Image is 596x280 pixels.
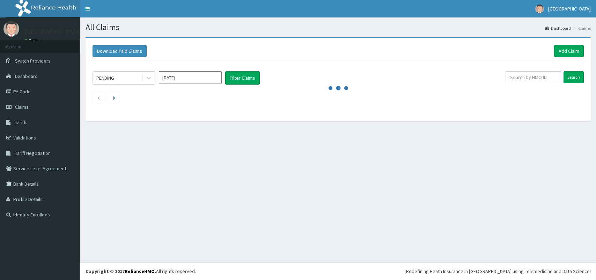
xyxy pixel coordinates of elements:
button: Filter Claims [225,71,260,85]
a: Online [24,38,41,43]
input: Search [564,71,584,83]
div: Redefining Heath Insurance in [GEOGRAPHIC_DATA] using Telemedicine and Data Science! [406,268,591,275]
span: Tariff Negotiation [15,150,51,156]
div: PENDING [96,74,114,81]
img: User Image [535,5,544,13]
h1: All Claims [86,23,591,32]
img: User Image [3,21,19,37]
span: Dashboard [15,73,38,79]
span: Tariffs [15,119,28,125]
a: RelianceHMO [125,268,155,274]
span: Switch Providers [15,58,51,64]
footer: All rights reserved. [80,262,596,280]
a: Dashboard [545,25,571,31]
span: Claims [15,104,29,110]
strong: Copyright © 2017 . [86,268,156,274]
svg: audio-loading [328,78,349,99]
button: Download Paid Claims [93,45,147,57]
li: Claims [572,25,591,31]
a: Add Claim [554,45,584,57]
p: [GEOGRAPHIC_DATA] [24,28,82,35]
input: Search by HMO ID [506,71,561,83]
input: Select Month and Year [159,71,222,84]
a: Previous page [97,94,100,101]
a: Next page [113,94,115,101]
span: [GEOGRAPHIC_DATA] [548,6,591,12]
